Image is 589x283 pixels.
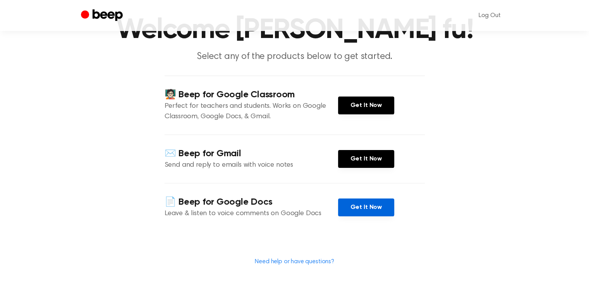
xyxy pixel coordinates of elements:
[165,196,338,209] h4: 📄 Beep for Google Docs
[338,97,394,114] a: Get It Now
[255,259,334,265] a: Need help or have questions?
[146,50,443,63] p: Select any of the products below to get started.
[165,160,338,171] p: Send and reply to emails with voice notes
[165,209,338,219] p: Leave & listen to voice comments on Google Docs
[165,88,338,101] h4: 🧑🏻‍🏫 Beep for Google Classroom
[165,101,338,122] p: Perfect for teachers and students. Works on Google Classroom, Google Docs, & Gmail.
[338,198,394,216] a: Get It Now
[81,8,125,23] a: Beep
[338,150,394,168] a: Get It Now
[471,6,508,25] a: Log Out
[165,147,338,160] h4: ✉️ Beep for Gmail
